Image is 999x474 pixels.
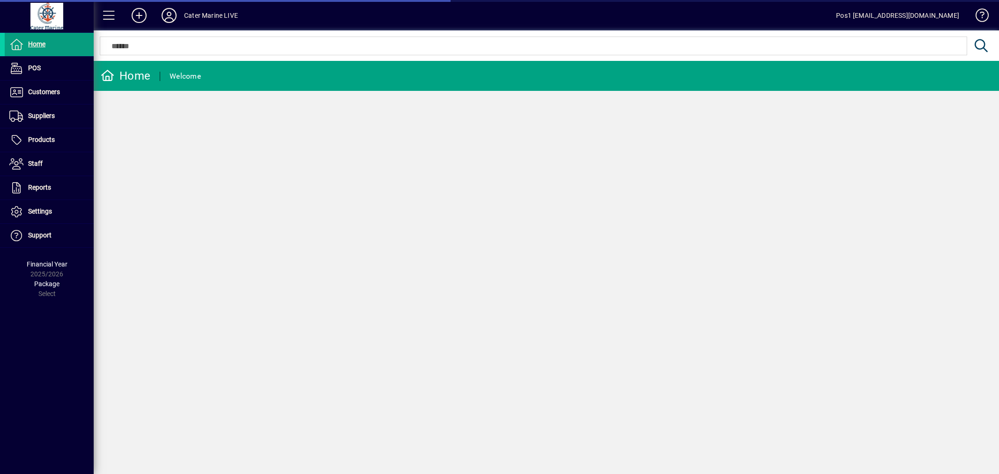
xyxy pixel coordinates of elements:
[5,57,94,80] a: POS
[28,64,41,72] span: POS
[28,207,52,215] span: Settings
[154,7,184,24] button: Profile
[5,104,94,128] a: Suppliers
[28,160,43,167] span: Staff
[28,184,51,191] span: Reports
[28,40,45,48] span: Home
[28,88,60,96] span: Customers
[124,7,154,24] button: Add
[836,8,959,23] div: Pos1 [EMAIL_ADDRESS][DOMAIN_NAME]
[34,280,59,288] span: Package
[28,231,52,239] span: Support
[5,224,94,247] a: Support
[5,200,94,223] a: Settings
[27,260,67,268] span: Financial Year
[184,8,238,23] div: Cater Marine LIVE
[5,176,94,200] a: Reports
[5,81,94,104] a: Customers
[28,136,55,143] span: Products
[101,68,150,83] div: Home
[170,69,201,84] div: Welcome
[5,128,94,152] a: Products
[5,152,94,176] a: Staff
[969,2,987,32] a: Knowledge Base
[28,112,55,119] span: Suppliers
